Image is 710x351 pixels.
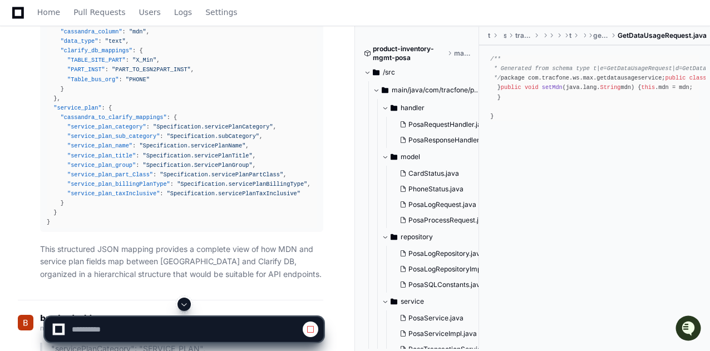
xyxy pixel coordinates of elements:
span: "cassandra_to_clarify_mappings" [61,114,167,121]
span: GetDataUsageRequest.java [618,31,707,40]
span: : [153,171,156,178]
span: "Specification.servicePlanName" [139,142,245,149]
span: handler [401,103,425,112]
span: this [641,84,655,91]
span: (java.lang. mdn) [563,84,634,91]
span: "service_plan" [53,105,101,111]
svg: Directory [373,66,379,79]
svg: Directory [391,150,397,164]
span: "service_plan_taxInclusive" [67,190,160,197]
span: /src [383,68,395,77]
span: public [665,75,686,81]
span: Home [37,9,60,16]
span: : [119,76,122,83]
span: : [160,133,163,140]
span: : [102,105,105,111]
button: PosaResponseHandler.java [395,132,491,148]
p: This structured JSON mapping provides a complete view of how MDN and service plan fields map betw... [40,243,323,281]
button: service [382,293,489,310]
img: PlayerZero [11,11,33,33]
span: Logs [174,9,192,16]
span: "TABLE_SITE_PART" [67,57,126,63]
span: "service_plan_name" [67,142,132,149]
button: Start new chat [189,86,203,100]
button: handler [382,99,489,117]
span: "Specification.servicePlanPartClass" [160,171,283,178]
span: , [191,66,194,73]
span: { [174,114,177,121]
span: "service_plan_group" [67,162,136,169]
span: , [307,181,310,187]
span: class [689,75,707,81]
span: repository [401,233,433,241]
button: PosaLogRepositoryImpl.java [395,261,491,277]
span: "PART_INST" [67,66,105,73]
span: : [132,142,136,149]
span: : [160,190,163,197]
span: PosaSQLConstants.java [408,280,484,289]
span: , [245,142,249,149]
span: Users [139,9,161,16]
div: We're offline, but we'll be back soon! [38,94,161,103]
span: setMdn [542,84,563,91]
button: PosaLogRepository.java [395,246,491,261]
span: "service_plan_category" [67,123,146,130]
span: tracfone-jaxws-clients [515,31,532,40]
button: PosaLogRequest.java [395,197,490,212]
span: PosaLogRepository.java [408,249,484,258]
span: main/java/com/tracfone/posa [392,86,480,95]
span: product-inventory-mgmt-posa [373,45,445,62]
span: , [283,171,287,178]
a: Powered byPylon [78,116,135,125]
span: "text" [105,38,126,45]
span: } [53,209,57,216]
span: CardStatus.java [408,169,459,178]
span: { [139,47,142,54]
svg: Directory [391,230,397,244]
button: PosaSQLConstants.java [395,277,491,293]
button: PhoneStatus.java [395,181,490,197]
svg: Directory [391,295,397,308]
span: : [136,152,139,159]
span: getdatausageservice [593,31,609,40]
div: Welcome [11,45,203,62]
span: tracfone [569,31,571,40]
span: "PHONE" [126,76,150,83]
span: "Specification.servicePlanBillingType" [177,181,307,187]
span: "PART_TO_ESN2PART_INST" [112,66,191,73]
span: : [98,38,101,45]
span: : [136,162,139,169]
span: master [454,49,471,58]
button: model [382,148,489,166]
span: : [105,66,109,73]
span: } [61,86,64,92]
span: PosaRequestHandler.java [408,120,489,129]
span: , [57,95,61,102]
span: "clarify_db_mappings" [61,47,132,54]
span: Settings [205,9,237,16]
span: } [47,219,50,225]
span: } [61,200,64,206]
button: repository [382,228,489,246]
svg: Directory [382,83,388,97]
span: String [600,84,621,91]
span: "Specification.servicePlanCategory" [153,123,273,130]
span: PosaProcessRequest.java [408,216,490,225]
span: PosaResponseHandler.java [408,136,494,145]
span: "X_Min" [132,57,156,63]
span: , [273,123,277,130]
span: "service_plan_sub_category" [67,133,160,140]
button: PosaProcessRequest.java [395,212,490,228]
span: , [156,57,160,63]
span: service [401,297,424,306]
span: Pylon [111,117,135,125]
span: , [146,28,150,35]
button: main/java/com/tracfone/posa [373,81,480,99]
button: PosaRequestHandler.java [395,117,491,132]
span: "data_type" [61,38,98,45]
span: { [109,105,112,111]
span: PhoneStatus.java [408,185,464,194]
span: Pull Requests [73,9,125,16]
div: Start new chat [38,83,183,94]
